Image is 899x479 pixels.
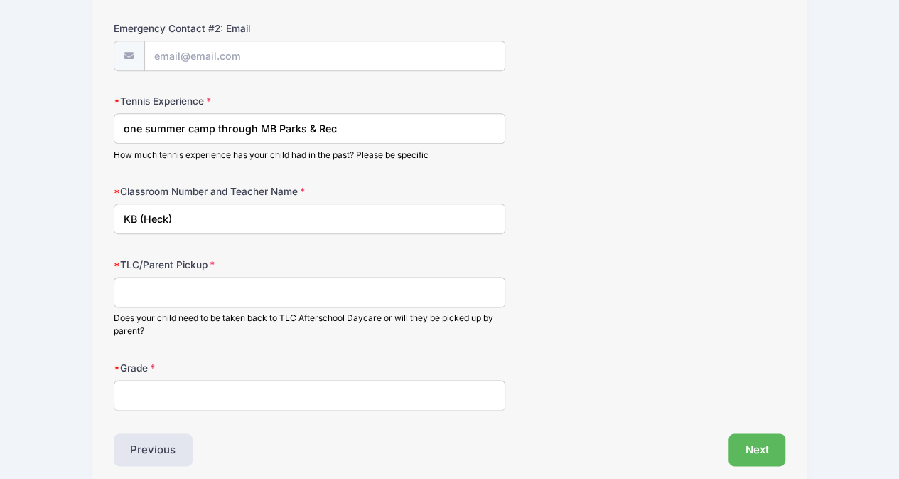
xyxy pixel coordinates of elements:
div: How much tennis experience has your child had in the past? Please be specific [114,149,506,162]
button: Next [728,433,786,466]
label: TLC/Parent Pickup [114,258,338,272]
label: Classroom Number and Teacher Name [114,184,338,199]
label: Grade [114,361,338,375]
input: email@email.com [144,41,505,71]
div: Does your child need to be taken back to TLC Afterschool Daycare or will they be picked up by par... [114,312,506,337]
label: Tennis Experience [114,94,338,108]
label: Emergency Contact #2: Email [114,21,338,36]
button: Previous [114,433,193,466]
